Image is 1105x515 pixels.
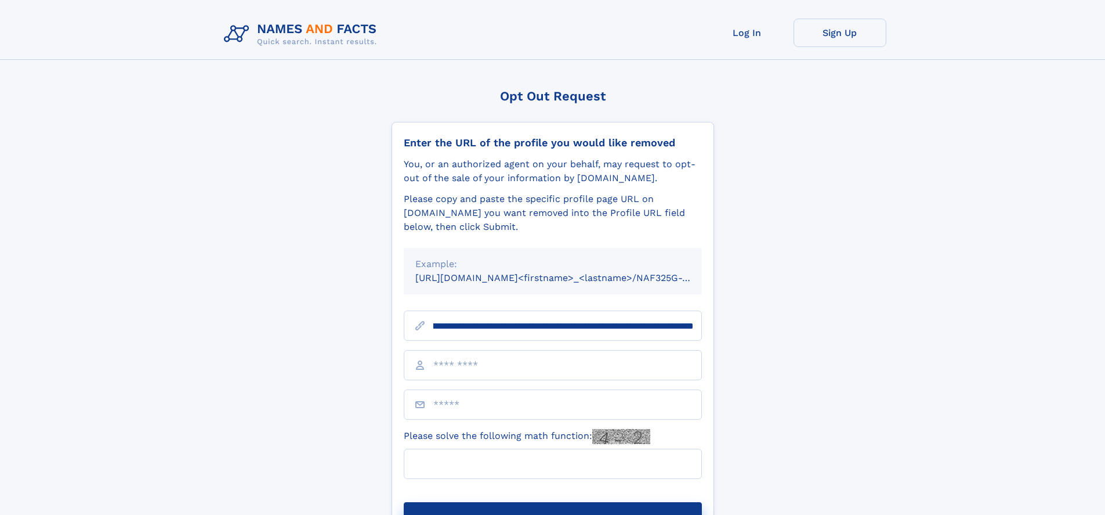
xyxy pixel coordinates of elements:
[392,89,714,103] div: Opt Out Request
[404,192,702,234] div: Please copy and paste the specific profile page URL on [DOMAIN_NAME] you want removed into the Pr...
[794,19,886,47] a: Sign Up
[415,257,690,271] div: Example:
[415,272,724,283] small: [URL][DOMAIN_NAME]<firstname>_<lastname>/NAF325G-xxxxxxxx
[701,19,794,47] a: Log In
[404,429,650,444] label: Please solve the following math function:
[404,136,702,149] div: Enter the URL of the profile you would like removed
[219,19,386,50] img: Logo Names and Facts
[404,157,702,185] div: You, or an authorized agent on your behalf, may request to opt-out of the sale of your informatio...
